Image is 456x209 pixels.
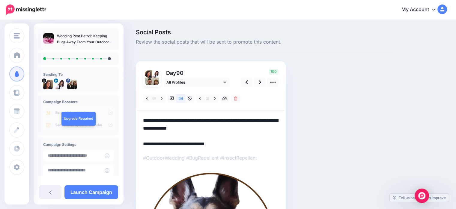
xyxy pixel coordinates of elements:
[163,69,230,77] p: Day
[43,72,114,77] h4: Sending To
[163,78,229,87] a: All Profiles
[176,70,183,76] span: 90
[136,38,394,46] span: Review the social posts that will be sent to promote this content.
[43,142,114,147] h4: Campaign Settings
[43,107,114,130] img: campaign_review_boosters.png
[55,80,65,89] img: 1516360853059-36439.png
[269,69,279,75] span: 100
[143,154,279,162] p: #OutdoorWedding #BugRepellent #InsectRepellent
[415,189,429,203] div: Open Intercom Messenger
[43,100,114,104] h4: Campaign Boosters
[14,33,20,38] img: menu.png
[145,70,152,78] img: 8fVX9xhV-1030.jpg
[57,33,114,45] p: Wedding Pest Patrol: Keeping Bugs Away From Your Outdoor Celebration
[166,79,222,85] span: All Profiles
[395,2,447,17] a: My Account
[61,112,96,126] a: Upgrade Required
[67,80,77,89] img: 12936747_1161812117171759_1944406923517990801_n-bsa9643.jpg
[152,70,159,78] img: 1516360853059-36439.png
[6,5,46,15] img: Missinglettr
[136,29,394,35] span: Social Posts
[43,80,53,89] img: 8fVX9xhV-1030.jpg
[390,194,449,202] a: Tell us how we can improve
[145,78,159,92] img: 12936747_1161812117171759_1944406923517990801_n-bsa9643.jpg
[43,33,54,44] img: 9f3a4715cf0463ff6cad8568a94d715c_thumb.jpg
